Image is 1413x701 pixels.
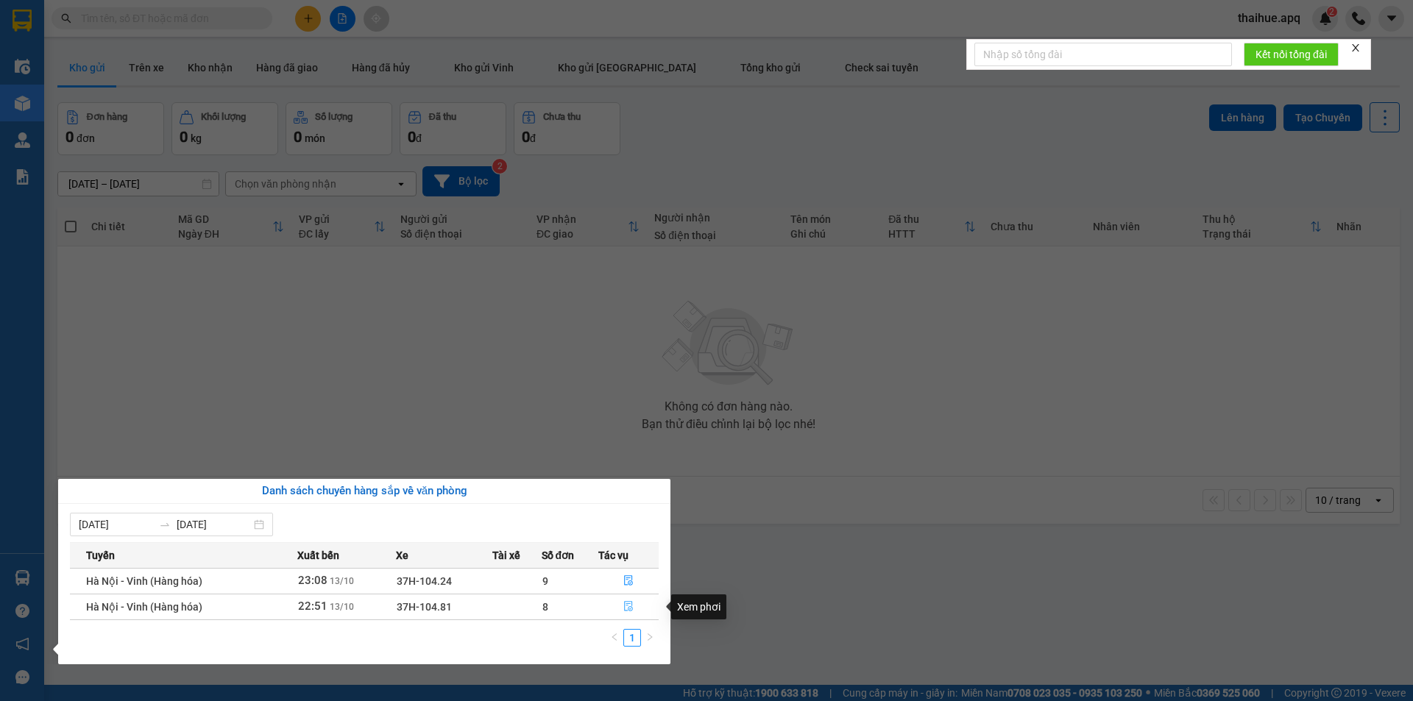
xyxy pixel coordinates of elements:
[623,575,634,587] span: file-done
[1350,43,1361,53] span: close
[974,43,1232,66] input: Nhập số tổng đài
[86,547,115,563] span: Tuyến
[542,601,548,613] span: 8
[599,569,658,593] button: file-done
[86,575,202,587] span: Hà Nội - Vinh (Hàng hóa)
[396,547,408,563] span: Xe
[610,633,619,641] span: left
[606,629,623,647] li: Previous Page
[492,547,520,563] span: Tài xế
[70,483,659,500] div: Danh sách chuyến hàng sắp về văn phòng
[542,575,548,587] span: 9
[330,602,354,612] span: 13/10
[397,601,452,613] span: 37H-104.81
[599,595,658,619] button: file-done
[1256,46,1327,63] span: Kết nối tổng đài
[641,629,659,647] li: Next Page
[298,574,327,587] span: 23:08
[641,629,659,647] button: right
[645,633,654,641] span: right
[86,601,202,613] span: Hà Nội - Vinh (Hàng hóa)
[297,547,339,563] span: Xuất bến
[542,547,575,563] span: Số đơn
[623,629,641,647] li: 1
[79,516,153,533] input: Từ ngày
[159,519,171,530] span: swap-right
[159,519,171,530] span: to
[606,629,623,647] button: left
[177,516,251,533] input: Đến ngày
[598,547,628,563] span: Tác vụ
[623,601,634,613] span: file-done
[397,575,452,587] span: 37H-104.24
[1244,43,1339,66] button: Kết nối tổng đài
[624,630,640,646] a: 1
[671,594,726,619] div: Xem phơi
[330,576,354,586] span: 13/10
[298,599,327,613] span: 22:51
